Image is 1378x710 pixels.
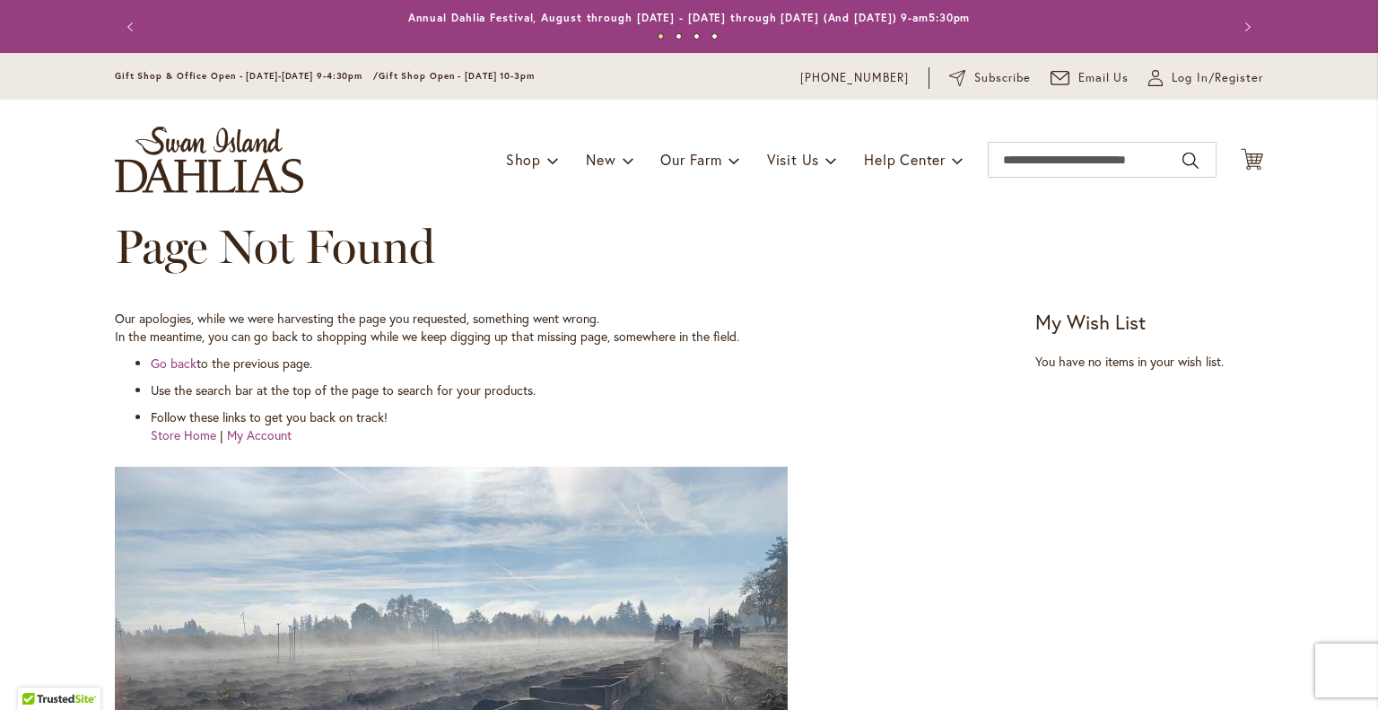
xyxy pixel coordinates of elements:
[151,355,1024,373] li: to the previous page.
[676,33,682,39] button: 2 of 4
[151,355,196,372] a: Go back
[864,150,946,169] span: Help Center
[658,33,664,39] button: 1 of 4
[1051,69,1129,87] a: Email Us
[151,381,1024,399] li: Use the search bar at the top of the page to search for your products.
[693,33,700,39] button: 3 of 4
[220,426,223,443] span: |
[115,9,151,45] button: Previous
[949,69,1031,87] a: Subscribe
[711,33,718,39] button: 4 of 4
[151,408,1024,444] li: Follow these links to get you back on track!
[115,70,379,82] span: Gift Shop & Office Open - [DATE]-[DATE] 9-4:30pm /
[1078,69,1129,87] span: Email Us
[974,69,1031,87] span: Subscribe
[379,70,535,82] span: Gift Shop Open - [DATE] 10-3pm
[1035,309,1146,335] strong: My Wish List
[506,150,541,169] span: Shop
[800,69,909,87] a: [PHONE_NUMBER]
[660,150,721,169] span: Our Farm
[1035,353,1263,371] div: You have no items in your wish list.
[1227,9,1263,45] button: Next
[408,11,971,24] a: Annual Dahlia Festival, August through [DATE] - [DATE] through [DATE] (And [DATE]) 9-am5:30pm
[115,310,1024,346] p: Our apologies, while we were harvesting the page you requested, something went wrong. In the mean...
[767,150,819,169] span: Visit Us
[586,150,615,169] span: New
[151,426,216,443] a: Store Home
[115,218,435,275] span: Page Not Found
[1172,69,1263,87] span: Log In/Register
[1148,69,1263,87] a: Log In/Register
[227,426,292,443] a: My Account
[115,127,303,193] a: store logo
